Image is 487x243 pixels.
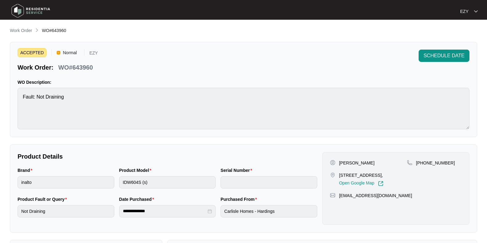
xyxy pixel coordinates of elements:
p: EZY [89,51,98,57]
p: [STREET_ADDRESS], [339,172,384,178]
input: Date Purchased [123,208,207,214]
p: WO Description: [18,79,469,85]
img: dropdown arrow [474,10,478,13]
label: Product Fault or Query [18,196,69,202]
img: map-pin [407,160,412,165]
img: Link-External [378,181,384,186]
p: Product Details [18,152,317,161]
p: [PERSON_NAME] [339,160,375,166]
input: Purchased From [221,205,317,217]
img: chevron-right [34,28,39,33]
a: Work Order [9,27,33,34]
label: Date Purchased [119,196,156,202]
input: Brand [18,176,114,188]
input: Serial Number [221,176,317,188]
input: Product Fault or Query [18,205,114,217]
span: SCHEDULE DATE [424,52,465,59]
span: Normal [60,48,79,57]
p: WO#643960 [58,63,93,72]
a: Open Google Map [339,181,384,186]
p: Work Order [10,27,32,34]
label: Product Model [119,167,154,173]
textarea: Fault: Not Draining [18,88,469,129]
span: WO#643960 [42,28,66,33]
label: Purchased From [221,196,259,202]
img: Vercel Logo [57,51,60,55]
p: [EMAIL_ADDRESS][DOMAIN_NAME] [339,192,412,199]
p: [PHONE_NUMBER] [416,160,455,166]
label: Serial Number [221,167,254,173]
span: ACCEPTED [18,48,47,57]
img: map-pin [330,172,335,178]
button: SCHEDULE DATE [419,50,469,62]
input: Product Model [119,176,216,188]
p: Work Order: [18,63,53,72]
img: residentia service logo [9,2,52,20]
label: Brand [18,167,35,173]
img: user-pin [330,160,335,165]
img: map-pin [330,192,335,198]
p: EZY [460,8,469,14]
